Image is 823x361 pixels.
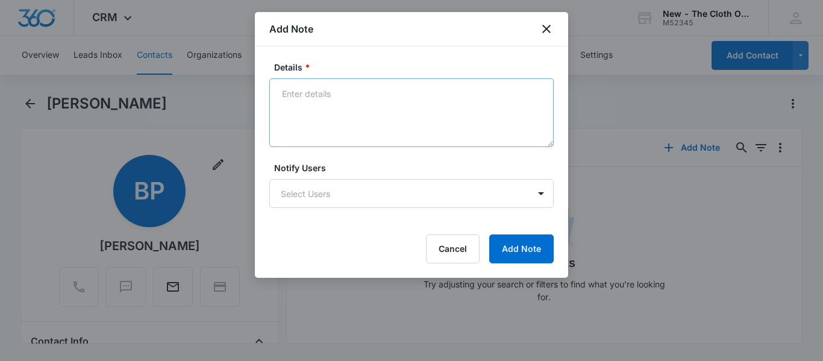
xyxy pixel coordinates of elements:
button: close [539,22,554,36]
label: Details [274,61,559,74]
label: Notify Users [274,162,559,174]
button: Cancel [426,234,480,263]
button: Add Note [489,234,554,263]
h1: Add Note [269,22,313,36]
